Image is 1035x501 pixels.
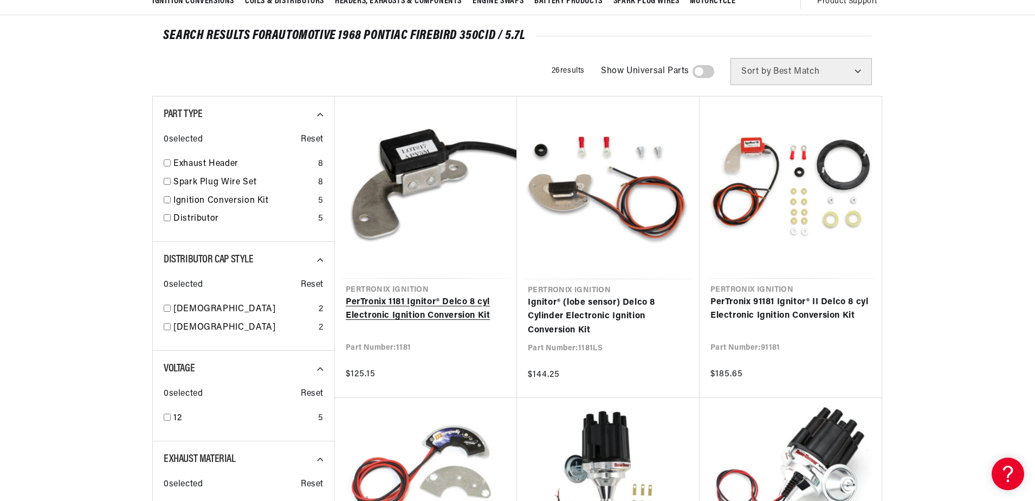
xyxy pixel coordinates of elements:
select: Sort by [730,58,872,85]
div: 2 [319,303,324,317]
div: 5 [318,194,324,208]
span: 0 selected [164,278,203,292]
a: PerTronix 1181 Ignitor® Delco 8 cyl Electronic Ignition Conversion Kit [346,296,506,323]
span: 0 selected [164,133,203,147]
span: 26 results [552,67,585,75]
span: Show Universal Parts [601,65,689,79]
div: 8 [318,176,324,190]
div: 8 [318,157,324,171]
a: [DEMOGRAPHIC_DATA] [173,303,314,317]
span: 0 selected [164,387,203,401]
a: PerTronix 91181 Ignitor® II Delco 8 cyl Electronic Ignition Conversion Kit [710,296,871,323]
a: 12 [173,412,314,426]
div: 5 [318,212,324,226]
a: [DEMOGRAPHIC_DATA] [173,321,314,335]
a: Ignition Conversion Kit [173,194,314,208]
div: 2 [319,321,324,335]
span: Reset [301,133,324,147]
div: 5 [318,412,324,426]
span: Exhaust Material [164,454,236,465]
span: Reset [301,387,324,401]
span: Voltage [164,363,195,374]
span: Part Type [164,109,202,120]
a: Exhaust Header [173,157,314,171]
span: 0 selected [164,478,203,492]
div: SEARCH RESULTS FOR Automotive 1968 Pontiac Firebird 350cid / 5.7L [163,30,872,41]
a: Spark Plug Wire Set [173,176,314,190]
span: Sort by [741,67,771,76]
a: Distributor [173,212,314,226]
a: Ignitor® (lobe sensor) Delco 8 Cylinder Electronic Ignition Conversion Kit [528,296,689,338]
span: Reset [301,478,324,492]
span: Distributor Cap Style [164,254,254,265]
span: Reset [301,278,324,292]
